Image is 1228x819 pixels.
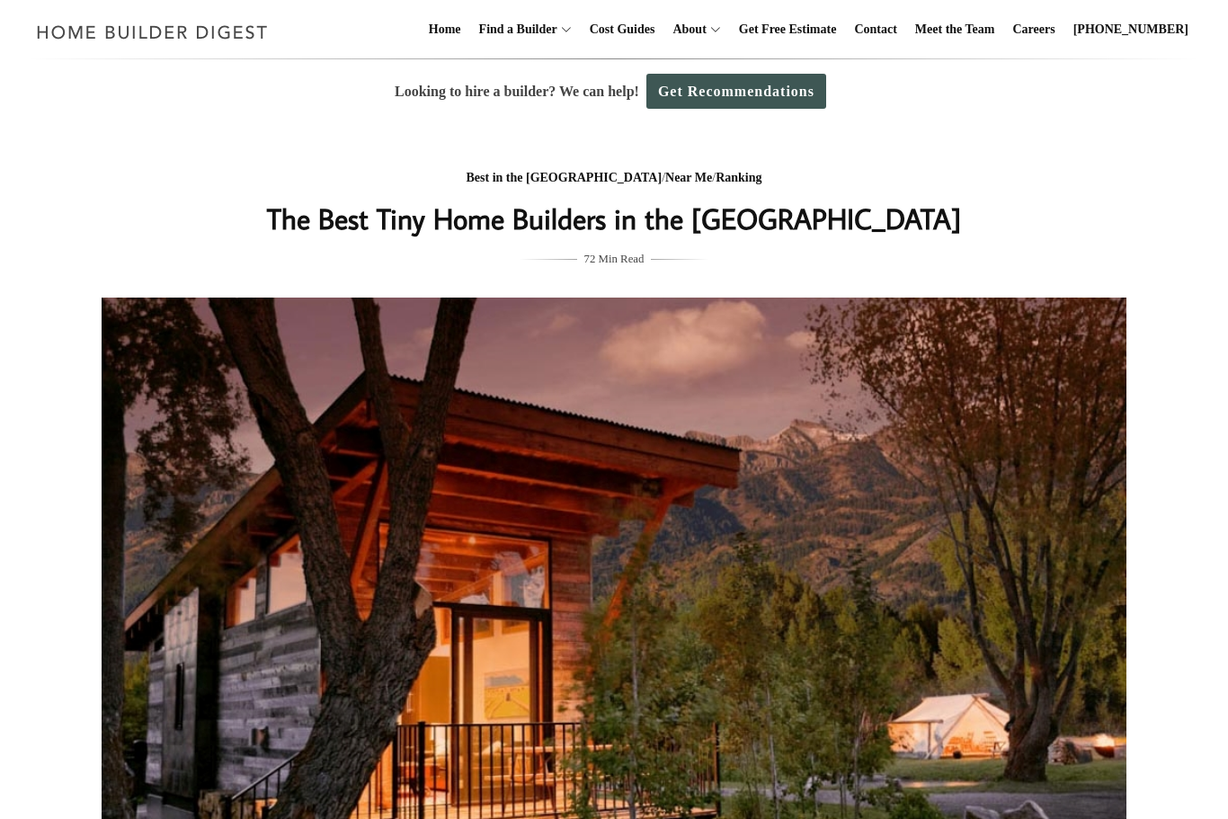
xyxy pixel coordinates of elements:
a: Ranking [716,171,761,184]
a: Contact [847,1,903,58]
div: / / [255,167,973,190]
a: Cost Guides [583,1,663,58]
img: Home Builder Digest [29,14,276,49]
span: 72 Min Read [584,249,645,269]
a: Near Me [665,171,712,184]
h1: The Best Tiny Home Builders in the [GEOGRAPHIC_DATA] [255,197,973,240]
a: [PHONE_NUMBER] [1066,1,1196,58]
a: Home [422,1,468,58]
a: Find a Builder [472,1,557,58]
a: Best in the [GEOGRAPHIC_DATA] [466,171,662,184]
a: Get Free Estimate [732,1,844,58]
a: Get Recommendations [646,74,826,109]
a: Careers [1006,1,1063,58]
a: Meet the Team [908,1,1002,58]
a: About [665,1,706,58]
